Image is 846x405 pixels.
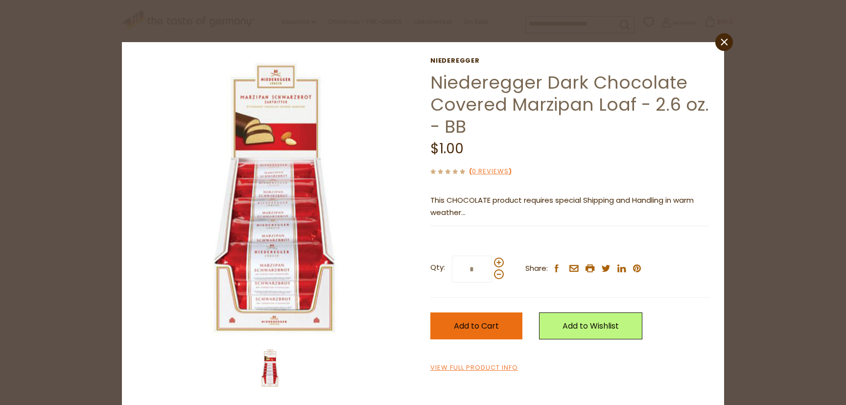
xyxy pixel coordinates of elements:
[430,194,709,219] p: This CHOCOLATE product requires special Shipping and Handling in warm weather
[137,57,416,336] img: Niederegger Dark Chocolate Covered Marzipan Loaf - 2.6 oz. - BB
[430,312,522,339] button: Add to Cart
[472,167,509,177] a: 0 Reviews
[469,167,512,176] span: ( )
[251,348,290,387] img: Niederegger Dark Chocolate Covered Marzipan Loaf - 2.6 oz. - BB
[430,70,709,139] a: Niederegger Dark Chocolate Covered Marzipan Loaf - 2.6 oz. - BB
[430,363,518,373] a: View Full Product Info
[430,262,445,274] strong: Qty:
[430,139,464,158] span: $1.00
[539,312,642,339] a: Add to Wishlist
[452,256,492,283] input: Qty:
[525,262,548,275] span: Share:
[454,320,499,332] span: Add to Cart
[430,57,709,65] a: Niederegger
